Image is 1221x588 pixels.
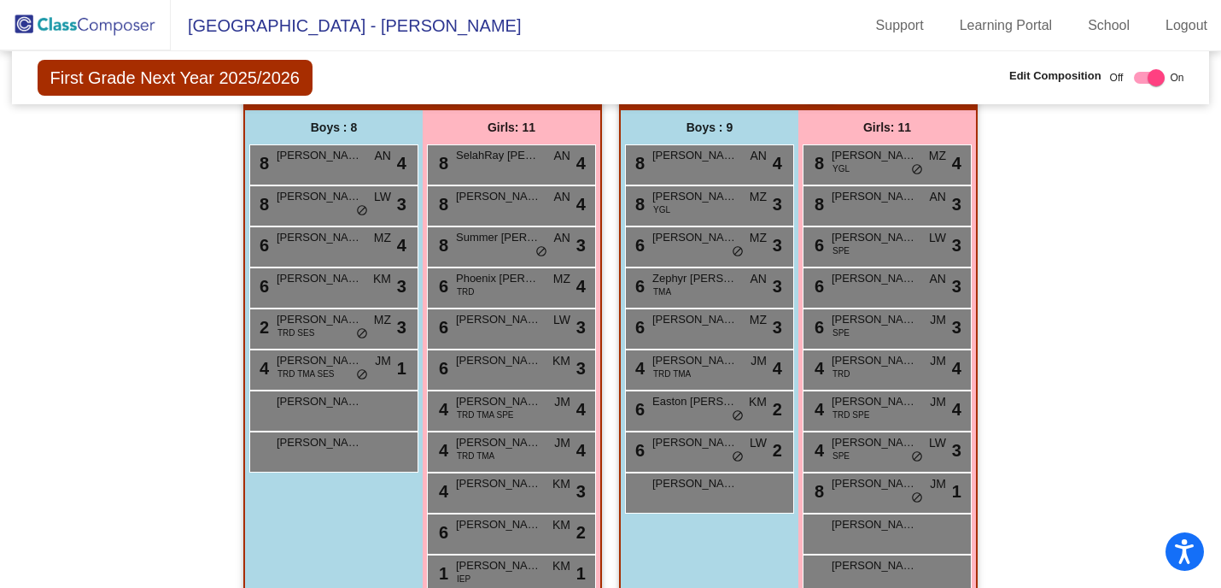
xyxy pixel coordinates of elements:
span: Edit Composition [1009,68,1101,85]
span: 2 [773,438,782,463]
span: [PERSON_NAME] [277,352,362,369]
span: JM [930,311,946,329]
span: KM [373,270,391,288]
span: [PERSON_NAME] [277,270,362,287]
span: 1 [576,561,586,586]
span: [PERSON_NAME] [652,475,738,492]
span: 4 [810,400,824,419]
span: [PERSON_NAME] [652,147,738,164]
span: TRD [457,285,475,298]
span: TRD [832,367,850,380]
span: [PERSON_NAME] [277,188,362,205]
span: [PERSON_NAME] [277,311,362,328]
span: Zephyr [PERSON_NAME] [652,270,738,287]
span: 4 [952,356,961,381]
span: 3 [773,273,782,299]
div: Boys : 8 [245,110,423,144]
span: MZ [750,311,767,329]
span: TRD TMA [457,450,494,462]
span: [PERSON_NAME] [456,352,541,369]
span: do_not_disturb_alt [732,245,744,259]
span: 2 [576,520,586,545]
span: [PERSON_NAME] [456,516,541,533]
span: 3 [576,232,586,258]
span: YGL [653,203,670,216]
span: 4 [576,438,586,463]
span: 4 [952,397,961,422]
span: 3 [952,438,961,463]
span: 6 [435,523,448,542]
span: 6 [255,236,269,255]
span: SPE [832,326,850,339]
span: [PERSON_NAME] [832,188,917,205]
span: do_not_disturb_alt [356,204,368,218]
span: 4 [255,359,269,378]
span: MZ [553,270,570,288]
span: 6 [631,318,645,337]
span: 6 [435,277,448,296]
span: 8 [255,195,269,214]
span: 4 [810,359,824,378]
span: JM [554,434,570,452]
span: KM [552,516,570,534]
span: 6 [810,318,824,337]
span: [PERSON_NAME] [832,516,917,533]
span: [PERSON_NAME] [832,434,917,451]
div: Boys : 9 [621,110,798,144]
span: 4 [576,191,586,217]
span: LW [929,434,946,452]
span: 6 [435,359,448,378]
span: AN [554,188,570,206]
span: AN [375,147,391,165]
span: do_not_disturb_alt [732,450,744,464]
span: 2 [255,318,269,337]
span: 1 [397,356,406,381]
span: [PERSON_NAME] [652,434,738,451]
span: [PERSON_NAME] [277,147,362,164]
span: Phoenix [PERSON_NAME] [456,270,541,287]
a: Logout [1152,12,1221,39]
span: do_not_disturb_alt [911,163,923,177]
span: 4 [773,356,782,381]
span: 6 [255,277,269,296]
span: 8 [810,154,824,173]
span: [PERSON_NAME] [832,475,917,492]
span: do_not_disturb_alt [356,368,368,382]
span: 8 [255,154,269,173]
span: 3 [397,315,406,340]
span: 3 [952,191,961,217]
a: Support [862,12,938,39]
span: First Grade Next Year 2025/2026 [38,60,313,96]
span: 4 [952,150,961,176]
span: [PERSON_NAME] [832,393,917,410]
span: TRD TMA SES [277,367,335,380]
span: [PERSON_NAME] [832,557,917,574]
span: do_not_disturb_alt [911,450,923,464]
span: On [1170,70,1183,85]
span: [PERSON_NAME] Blank [456,475,541,492]
span: 1 [952,479,961,504]
span: AN [930,270,946,288]
span: 4 [631,359,645,378]
span: [PERSON_NAME] [832,311,917,328]
span: Off [1110,70,1124,85]
span: 4 [810,441,824,460]
span: JM [930,475,946,493]
span: MZ [374,229,391,247]
span: LW [750,434,767,452]
span: do_not_disturb_alt [732,409,744,423]
span: TRD TMA SPE [457,409,514,421]
span: do_not_disturb_alt [911,491,923,505]
span: 4 [397,150,406,176]
span: 3 [397,191,406,217]
span: [PERSON_NAME] [652,188,738,205]
span: 6 [631,441,645,460]
span: 4 [773,150,782,176]
span: KM [749,393,767,411]
span: JM [930,393,946,411]
div: Girls: 11 [798,110,976,144]
span: MZ [750,229,767,247]
span: 8 [435,195,448,214]
span: AN [751,147,767,165]
span: 4 [435,441,448,460]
